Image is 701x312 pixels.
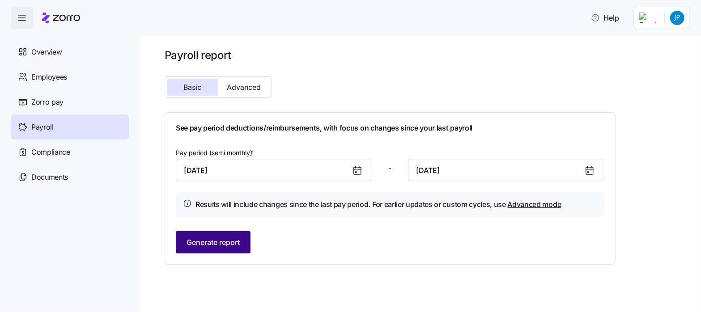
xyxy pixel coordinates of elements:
[31,72,67,83] span: Employees
[165,48,616,62] h1: Payroll report
[639,13,657,23] img: Employer logo
[176,231,251,253] button: Generate report
[31,46,62,58] span: Overview
[184,84,202,91] span: Basic
[408,160,604,181] input: End date
[31,147,70,158] span: Compliance
[176,148,255,158] label: Pay period (semi monthly)
[31,172,68,183] span: Documents
[227,84,261,91] span: Advanced
[176,160,372,181] input: Start date
[508,200,561,209] a: Advanced mode
[11,164,129,190] a: Documents
[11,89,129,114] a: Zorro pay
[389,163,392,174] span: -
[31,122,54,133] span: Payroll
[195,199,561,210] h4: Results will include changes since the last pay period. For earlier updates or custom cycles, use
[584,9,626,27] button: Help
[176,123,604,133] h1: See pay period deductions/reimbursements, with focus on changes since your last payroll
[11,114,129,139] a: Payroll
[11,64,129,89] a: Employees
[187,237,240,248] span: Generate report
[11,139,129,164] a: Compliance
[31,97,64,108] span: Zorro pay
[11,39,129,64] a: Overview
[670,11,684,25] img: 4de1289c2919fdf7a84ae0ee27ab751b
[591,13,619,23] span: Help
